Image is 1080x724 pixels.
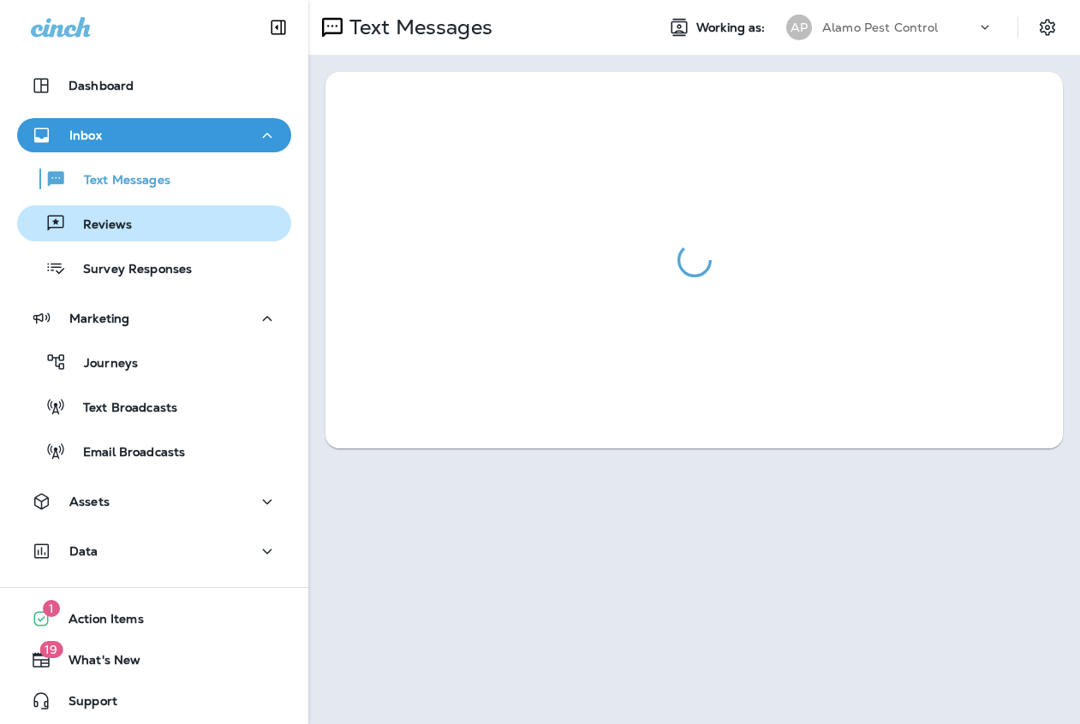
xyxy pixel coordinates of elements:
button: Text Broadcasts [17,389,291,424]
span: Action Items [51,612,144,632]
button: 1Action Items [17,602,291,636]
button: Text Messages [17,161,291,197]
button: Settings [1032,12,1063,43]
p: Survey Responses [66,262,192,278]
button: Data [17,534,291,568]
button: Assets [17,484,291,519]
span: 1 [43,600,60,617]
p: Dashboard [69,79,134,92]
p: Journeys [67,356,138,372]
p: Email Broadcasts [66,445,185,461]
p: Text Broadcasts [66,401,177,417]
p: Marketing [69,312,129,325]
p: Alamo Pest Control [822,21,939,34]
div: AP [786,15,812,40]
p: Assets [69,495,110,508]
button: Marketing [17,301,291,335]
button: Journeys [17,344,291,380]
button: Dashboard [17,68,291,103]
p: Data [69,544,98,558]
span: Support [51,694,117,715]
button: 19What's New [17,643,291,677]
p: Reviews [66,217,132,234]
span: Working as: [696,21,769,35]
button: Reviews [17,205,291,241]
p: Inbox [69,128,102,142]
p: Text Messages [67,173,170,189]
button: Email Broadcasts [17,433,291,469]
span: 19 [39,641,63,658]
button: Collapse Sidebar [254,10,302,45]
button: Support [17,684,291,718]
p: Text Messages [343,15,492,40]
span: What's New [51,653,140,674]
button: Survey Responses [17,250,291,286]
button: Inbox [17,118,291,152]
